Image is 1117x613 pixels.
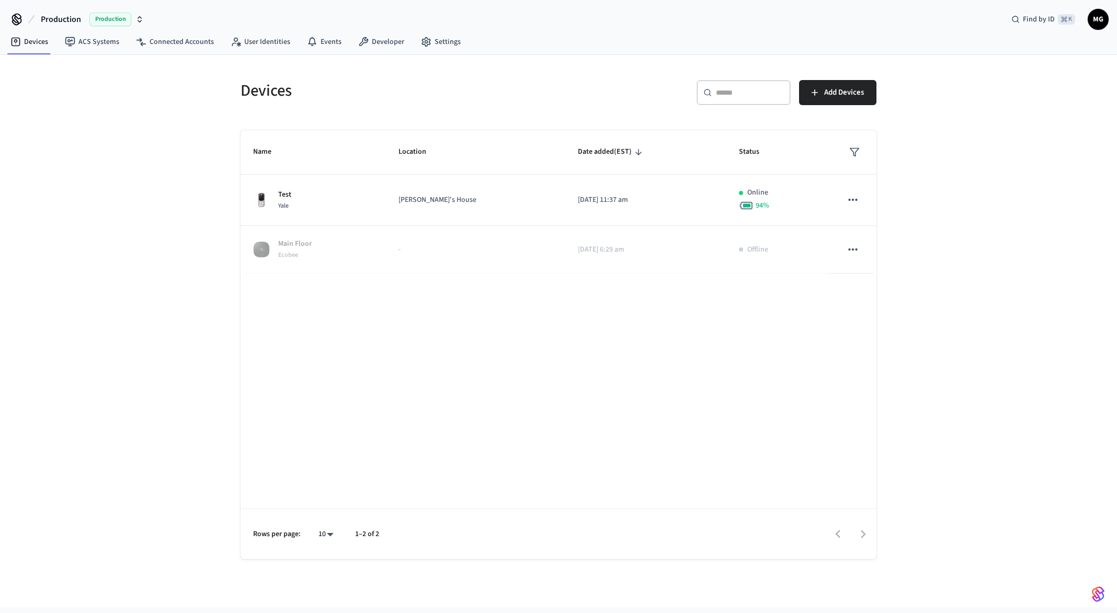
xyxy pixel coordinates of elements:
span: Location [398,144,440,160]
a: Developer [350,32,413,51]
span: MG [1089,10,1108,29]
img: Ecobee 3 Lite Thermostat [253,241,270,258]
p: 1–2 of 2 [355,529,379,540]
p: [DATE] 11:37 am [578,195,714,206]
h5: Devices [241,80,552,101]
a: ACS Systems [56,32,128,51]
span: 94 % [756,200,769,211]
p: [PERSON_NAME]'s House [398,195,553,206]
span: Name [253,144,285,160]
span: Ecobee [278,251,298,259]
span: Production [89,13,131,26]
p: Rows per page: [253,529,301,540]
span: Yale [278,201,289,210]
a: Events [299,32,350,51]
p: Test [278,189,291,200]
p: Main Floor [278,239,312,249]
p: [DATE] 6:29 am [578,244,714,255]
a: User Identities [222,32,299,51]
a: Settings [413,32,469,51]
a: Connected Accounts [128,32,222,51]
p: - [398,244,553,255]
button: Add Devices [799,80,876,105]
span: Production [41,13,81,26]
img: Yale Assure Touchscreen Wifi Smart Lock, Satin Nickel, Front [253,192,270,209]
p: Online [747,187,768,198]
table: sticky table [241,130,876,274]
div: 10 [313,527,338,542]
div: Find by ID⌘ K [1003,10,1084,29]
span: Find by ID [1023,14,1055,25]
span: ⌘ K [1058,14,1075,25]
button: MG [1088,9,1109,30]
span: Add Devices [824,86,864,99]
span: Status [739,144,773,160]
img: SeamLogoGradient.69752ec5.svg [1092,586,1104,603]
p: Offline [747,244,768,255]
span: Date added(EST) [578,144,645,160]
a: Devices [2,32,56,51]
